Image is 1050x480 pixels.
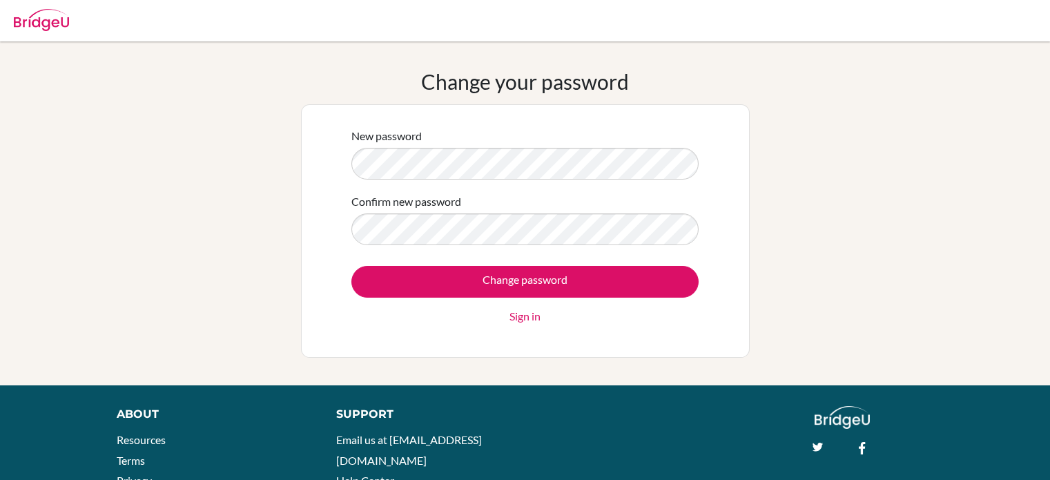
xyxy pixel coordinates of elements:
label: New password [351,128,422,144]
label: Confirm new password [351,193,461,210]
a: Resources [117,433,166,446]
div: About [117,406,305,423]
a: Email us at [EMAIL_ADDRESS][DOMAIN_NAME] [336,433,482,467]
div: Support [336,406,510,423]
input: Change password [351,266,699,298]
img: Bridge-U [14,9,69,31]
a: Sign in [509,308,541,325]
a: Terms [117,454,145,467]
h1: Change your password [421,69,629,94]
img: logo_white@2x-f4f0deed5e89b7ecb1c2cc34c3e3d731f90f0f143d5ea2071677605dd97b5244.png [815,406,871,429]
